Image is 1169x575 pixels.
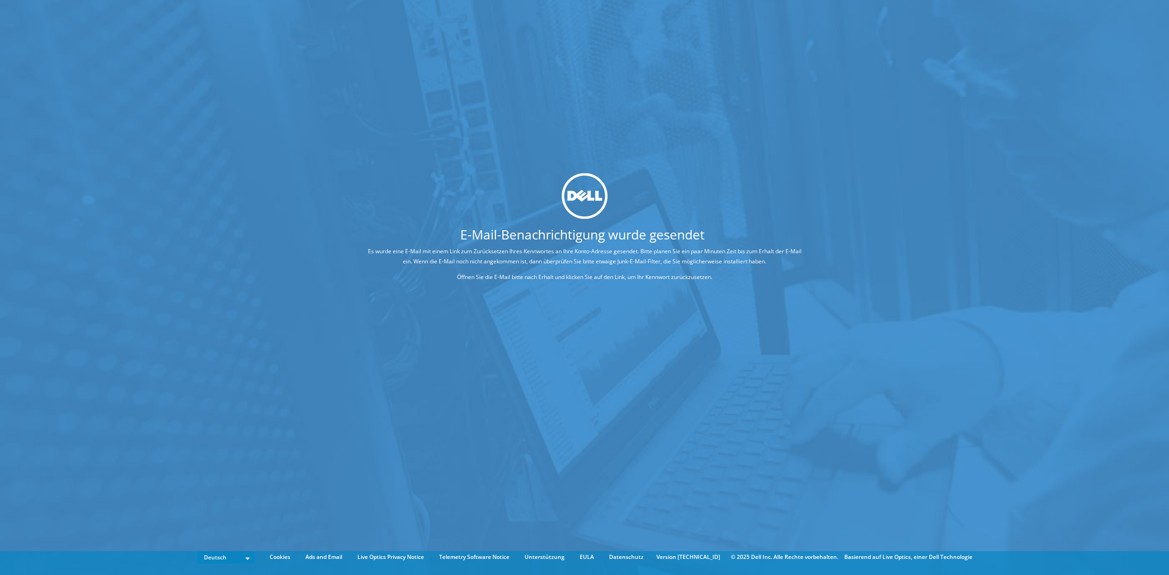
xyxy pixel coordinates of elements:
a: Live Optics Privacy Notice [350,552,431,562]
img: dell_svg_logo.svg [562,173,608,219]
a: EULA [573,552,601,562]
a: Datenschutz [602,552,650,562]
p: Öffnen Sie die E-Mail bitte nach Erhalt und klicken Sie auf den Link, um Ihr Kennwort zurückzuset... [367,272,803,282]
li: © 2025 Dell Inc. Alle Rechte vorbehalten. [726,552,843,562]
p: Es wurde eine E-Mail mit einem Link zum Zurücksetzen Ihres Kennwortes an Ihre Konto-Adresse gesen... [367,246,803,267]
h1: E-Mail-Benachrichtigung wurde gesendet [332,228,833,241]
a: Cookies [263,552,297,562]
a: Telemetry Software Notice [432,552,516,562]
a: Ads and Email [299,552,349,562]
li: Version [TECHNICAL_ID] [652,552,725,562]
li: Basierend auf Live Optics, einer Dell Technologie [844,552,972,562]
a: Unterstützung [518,552,571,562]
